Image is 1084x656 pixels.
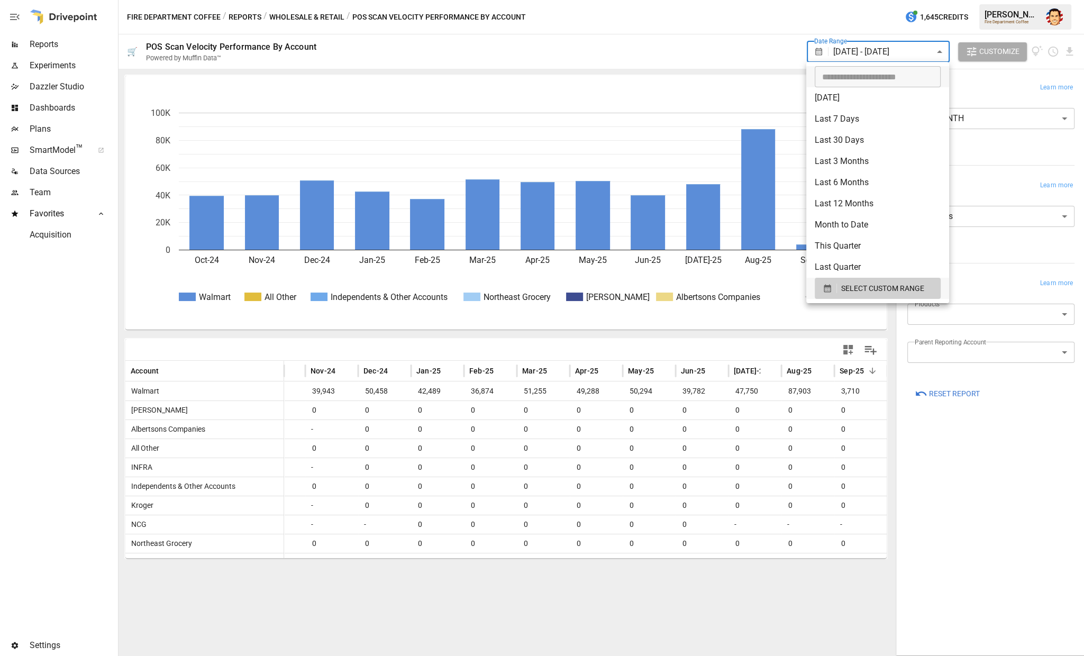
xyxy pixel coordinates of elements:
[806,108,949,130] li: Last 7 Days
[806,193,949,214] li: Last 12 Months
[806,214,949,235] li: Month to Date
[806,87,949,108] li: [DATE]
[806,130,949,151] li: Last 30 Days
[806,172,949,193] li: Last 6 Months
[806,151,949,172] li: Last 3 Months
[806,235,949,257] li: This Quarter
[815,278,941,299] button: SELECT CUSTOM RANGE
[806,257,949,278] li: Last Quarter
[841,282,924,295] span: SELECT CUSTOM RANGE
